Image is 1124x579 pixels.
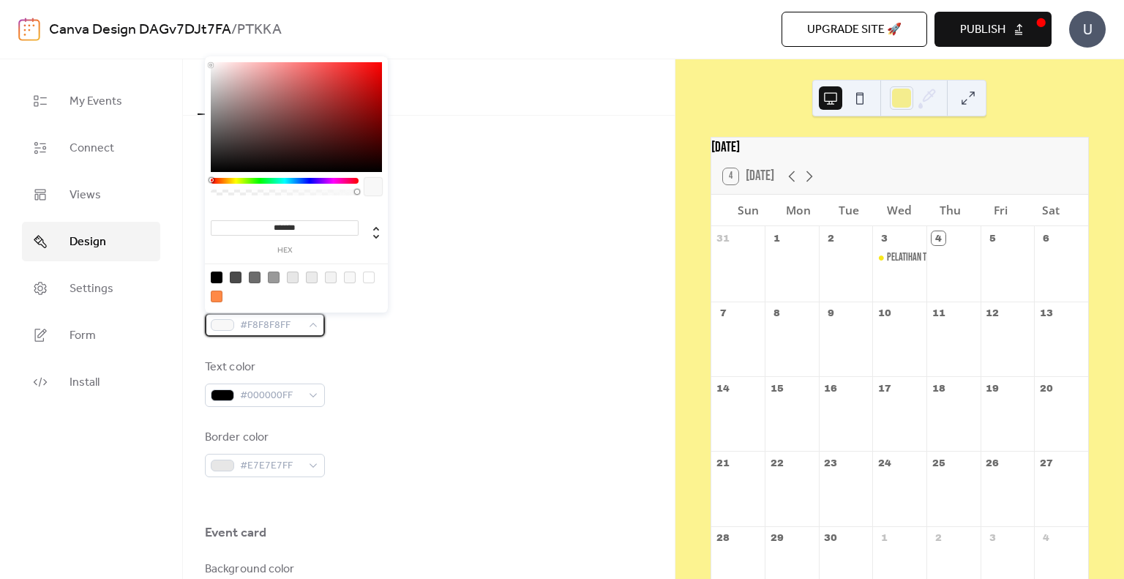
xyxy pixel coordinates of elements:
div: 29 [770,531,783,545]
div: 19 [986,381,999,395]
span: #F8F8F8FF [240,317,301,335]
button: Colors [198,59,255,115]
div: rgb(255, 255, 255) [363,272,375,283]
div: 13 [1040,307,1053,320]
div: Text color [205,359,322,376]
div: 12 [986,307,999,320]
div: rgb(153, 153, 153) [268,272,280,283]
div: 18 [932,381,945,395]
span: Design [70,234,106,251]
div: 10 [878,307,891,320]
span: Upgrade site 🚀 [807,21,902,39]
div: 4 [932,231,945,244]
a: Views [22,175,160,214]
div: 14 [716,381,730,395]
div: Sat [1026,195,1076,226]
span: Form [70,327,96,345]
b: PTKKA [237,16,282,44]
div: rgb(108, 108, 108) [249,272,261,283]
div: Thu [925,195,975,226]
div: Event card [205,524,266,542]
a: Form [22,315,160,355]
div: 1 [878,531,891,545]
div: 2 [824,231,837,244]
div: 26 [986,457,999,470]
div: Fri [975,195,1026,226]
a: Settings [22,269,160,308]
a: Canva Design DAGv7DJt7FA [49,16,231,44]
div: Pelatihan Tenaga Kerja Konstruksi Kualifikasi Ahli Seri 23 [872,250,926,265]
div: Sun [723,195,773,226]
div: Pelatihan Tenaga Kerja Konstruksi Kualifikasi Ahli Seri 23 [887,250,1093,265]
div: 8 [770,307,783,320]
img: logo [18,18,40,41]
div: 31 [716,231,730,244]
div: 17 [878,381,891,395]
div: 24 [878,457,891,470]
div: [DATE] [711,138,1088,159]
div: 20 [1040,381,1053,395]
span: Publish [960,21,1005,39]
div: 27 [1040,457,1053,470]
div: 2 [932,531,945,545]
div: 6 [1040,231,1053,244]
div: 7 [716,307,730,320]
div: 28 [716,531,730,545]
div: rgb(243, 243, 243) [325,272,337,283]
span: My Events [70,93,122,111]
a: Install [22,362,160,402]
button: Publish [934,12,1052,47]
div: U [1069,11,1106,48]
div: rgb(255, 137, 70) [211,291,222,302]
div: 1 [770,231,783,244]
div: 11 [932,307,945,320]
span: Settings [70,280,113,298]
button: Upgrade site 🚀 [782,12,927,47]
div: 15 [770,381,783,395]
div: Background color [205,561,322,578]
div: rgb(74, 74, 74) [230,272,241,283]
a: Design [22,222,160,261]
div: 9 [824,307,837,320]
a: My Events [22,81,160,121]
div: 22 [770,457,783,470]
span: Connect [70,140,114,157]
div: 21 [716,457,730,470]
span: Views [70,187,101,204]
div: rgb(231, 231, 231) [287,272,299,283]
span: Install [70,374,100,392]
div: Tue [824,195,874,226]
div: 3 [878,231,891,244]
a: Connect [22,128,160,168]
div: Mon [773,195,824,226]
div: Border color [205,429,322,447]
div: 23 [824,457,837,470]
span: #000000FF [240,387,301,405]
span: #E7E7E7FF [240,457,301,475]
div: rgb(235, 235, 235) [306,272,318,283]
div: 4 [1040,531,1053,545]
div: 16 [824,381,837,395]
b: / [231,16,237,44]
div: 25 [932,457,945,470]
label: hex [211,247,359,255]
div: Wed [874,195,925,226]
div: 30 [824,531,837,545]
div: rgb(248, 248, 248) [344,272,356,283]
div: 3 [986,531,999,545]
div: 5 [986,231,999,244]
div: rgb(0, 0, 0) [211,272,222,283]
